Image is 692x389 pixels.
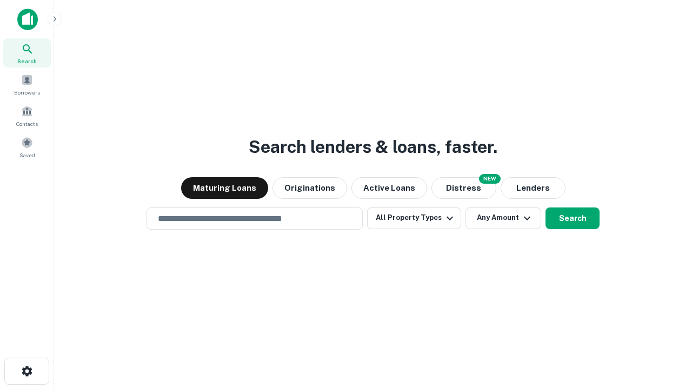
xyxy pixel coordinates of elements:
button: All Property Types [367,207,461,229]
iframe: Chat Widget [638,303,692,354]
button: Search [545,207,600,229]
span: Borrowers [14,88,40,97]
button: Search distressed loans with lien and other non-mortgage details. [431,177,496,199]
span: Saved [19,151,35,159]
button: Maturing Loans [181,177,268,199]
button: Any Amount [465,207,541,229]
img: capitalize-icon.png [17,9,38,30]
h3: Search lenders & loans, faster. [249,134,497,160]
a: Saved [3,132,51,162]
span: Search [17,57,37,65]
button: Active Loans [351,177,427,199]
a: Borrowers [3,70,51,99]
button: Originations [272,177,347,199]
span: Contacts [16,119,38,128]
a: Contacts [3,101,51,130]
button: Lenders [501,177,565,199]
a: Search [3,38,51,68]
div: NEW [479,174,501,184]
